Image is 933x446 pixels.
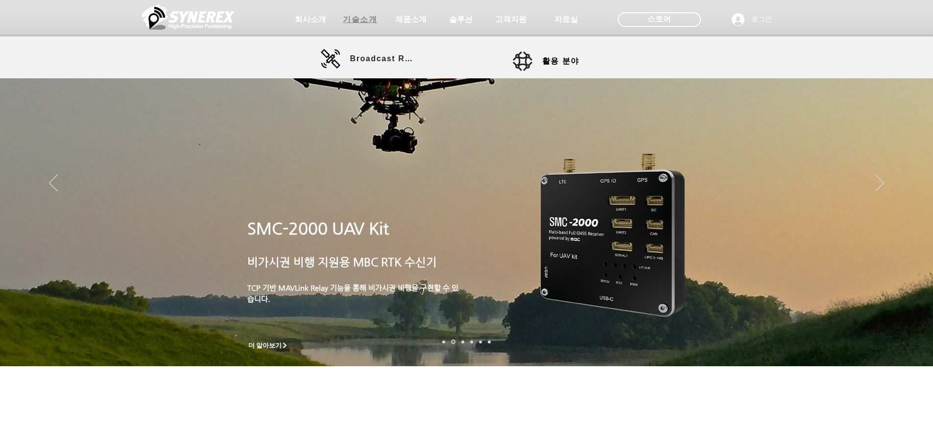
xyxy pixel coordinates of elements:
[540,153,685,317] img: smc-2000.png
[470,340,473,343] a: 자율주행
[542,56,579,67] span: 활용 분야
[343,15,377,25] span: 기술소개
[247,219,389,238] a: SMC-2000 UAV Kit
[647,14,671,24] span: 스토어
[486,10,535,29] a: 고객지원
[336,10,385,29] a: 기술소개
[488,340,491,343] a: 정밀농업
[554,15,578,25] span: 자료실
[395,15,427,25] span: 제품소개
[339,256,437,268] span: 용 MBC RTK 수신기
[449,15,473,25] span: 솔루션
[142,2,235,32] img: 씨너렉스_White_simbol_대지 1.png
[386,10,435,29] a: 제품소개
[618,12,701,27] div: 스토어
[479,340,482,343] a: 로봇
[461,340,464,343] a: 측량 IoT
[451,340,455,344] a: 드론 8 - SMC 2000
[247,256,437,268] a: 비가시권 비행 지원용 MBC RTK 수신기
[513,51,601,71] a: 활용 분야
[875,174,884,193] button: 다음
[725,10,779,29] button: 로그인
[748,15,775,24] span: 로그인
[820,404,933,446] iframe: Wix Chat
[442,340,445,343] a: 로봇- SMC 2000
[286,10,335,29] a: 회사소개
[495,15,526,25] span: 고객지원
[248,341,282,350] span: 더 알아보기
[295,15,326,25] span: 회사소개
[350,54,416,63] span: Broadcast RTK
[439,340,494,344] nav: 슬라이드
[244,339,293,352] a: 더 알아보기
[436,10,485,29] a: 솔루션
[542,10,591,29] a: 자료실
[321,49,416,69] a: Broadcast RTK
[247,256,339,268] span: 비가시권 비행 지원
[247,283,458,303] a: TCP 기반 MAVLink Relay 기능을 통해 비가시권 비행을 구현할 수 있습니다.
[49,174,58,193] button: 이전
